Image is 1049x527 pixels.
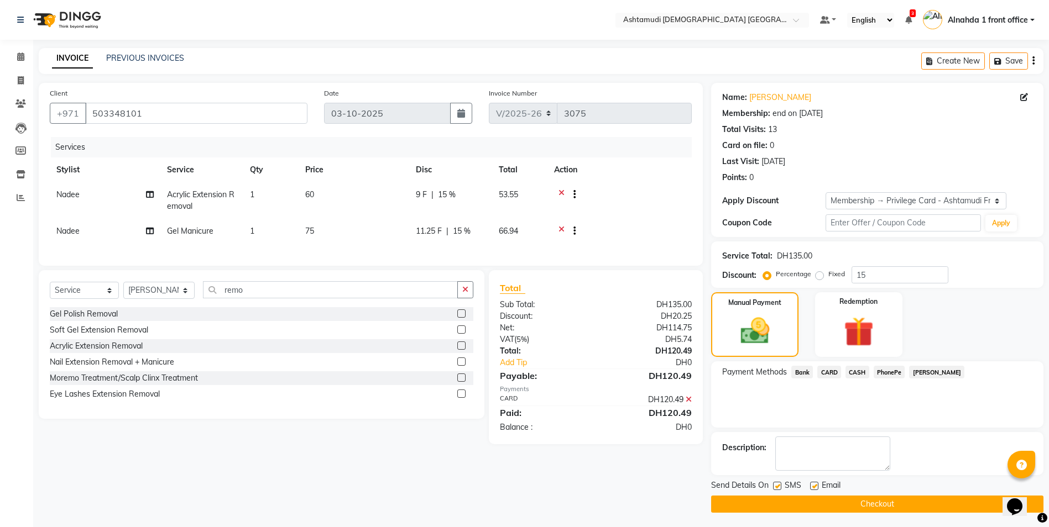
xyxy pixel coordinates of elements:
[773,108,823,119] div: end on [DATE]
[711,496,1043,513] button: Checkout
[1003,483,1038,516] iframe: chat widget
[250,189,254,199] span: 1
[50,324,148,336] div: Soft Gel Extension Removal
[761,156,785,167] div: [DATE]
[492,310,596,322] div: Discount:
[826,214,980,231] input: Enter Offer / Coupon Code
[722,172,747,183] div: Points:
[722,270,756,281] div: Discount:
[492,334,596,345] div: ( )
[596,421,701,433] div: DH0
[453,225,471,237] span: 15 %
[846,366,869,378] span: CASH
[596,406,701,419] div: DH120.49
[50,157,160,182] th: Stylist
[921,52,985,70] button: Create New
[492,369,596,382] div: Payable:
[305,189,314,199] span: 60
[492,157,547,182] th: Total
[768,124,777,135] div: 13
[749,172,754,183] div: 0
[492,299,596,310] div: Sub Total:
[499,226,518,236] span: 66.94
[948,14,1028,26] span: Alnahda 1 front office
[50,308,118,320] div: Gel Polish Removal
[776,269,811,279] label: Percentage
[989,52,1028,70] button: Save
[50,372,198,384] div: Moremo Treatment/Scalp Clinx Treatment
[817,366,841,378] span: CARD
[492,421,596,433] div: Balance :
[492,322,596,334] div: Net:
[492,345,596,357] div: Total:
[874,366,905,378] span: PhonePe
[203,281,458,298] input: Search or Scan
[50,356,174,368] div: Nail Extension Removal + Manicure
[324,88,339,98] label: Date
[56,226,80,236] span: Nadee
[50,103,86,124] button: +971
[722,366,787,378] span: Payment Methods
[50,388,160,400] div: Eye Lashes Extension Removal
[834,313,883,350] img: _gift.svg
[596,369,701,382] div: DH120.49
[728,298,781,308] label: Manual Payment
[516,335,527,344] span: 5%
[722,156,759,167] div: Last Visit:
[722,124,766,135] div: Total Visits:
[596,299,701,310] div: DH135.00
[749,92,811,103] a: [PERSON_NAME]
[722,250,773,262] div: Service Total:
[492,406,596,419] div: Paid:
[500,384,692,394] div: Payments
[305,226,314,236] span: 75
[492,357,613,368] a: Add Tip
[438,189,456,201] span: 15 %
[905,15,912,25] a: 3
[243,157,299,182] th: Qty
[828,269,845,279] label: Fixed
[500,334,514,344] span: Vat
[106,53,184,63] a: PREVIOUS INVOICES
[409,157,492,182] th: Disc
[85,103,307,124] input: Search by Name/Mobile/Email/Code
[28,4,104,35] img: logo
[492,394,596,405] div: CARD
[596,310,701,322] div: DH20.25
[50,340,143,352] div: Acrylic Extension Removal
[722,108,770,119] div: Membership:
[613,357,700,368] div: DH0
[160,157,243,182] th: Service
[822,479,841,493] span: Email
[909,366,964,378] span: [PERSON_NAME]
[446,225,448,237] span: |
[416,189,427,201] span: 9 F
[596,334,701,345] div: DH5.74
[923,10,942,29] img: Alnahda 1 front office
[722,217,826,229] div: Coupon Code
[167,226,213,236] span: Gel Manicure
[711,479,769,493] span: Send Details On
[722,195,826,207] div: Apply Discount
[839,297,878,307] label: Redemption
[791,366,813,378] span: Bank
[722,140,768,151] div: Card on file:
[732,314,779,347] img: _cash.svg
[50,88,67,98] label: Client
[985,215,1017,231] button: Apply
[770,140,774,151] div: 0
[52,49,93,68] a: INVOICE
[167,189,234,211] span: Acrylic Extension Removal
[722,442,766,454] div: Description:
[431,189,434,201] span: |
[499,189,518,199] span: 53.55
[500,282,525,294] span: Total
[910,9,916,17] span: 3
[299,157,409,182] th: Price
[596,322,701,334] div: DH114.75
[51,137,700,157] div: Services
[56,189,80,199] span: Nadee
[596,394,701,405] div: DH120.49
[489,88,537,98] label: Invoice Number
[785,479,801,493] span: SMS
